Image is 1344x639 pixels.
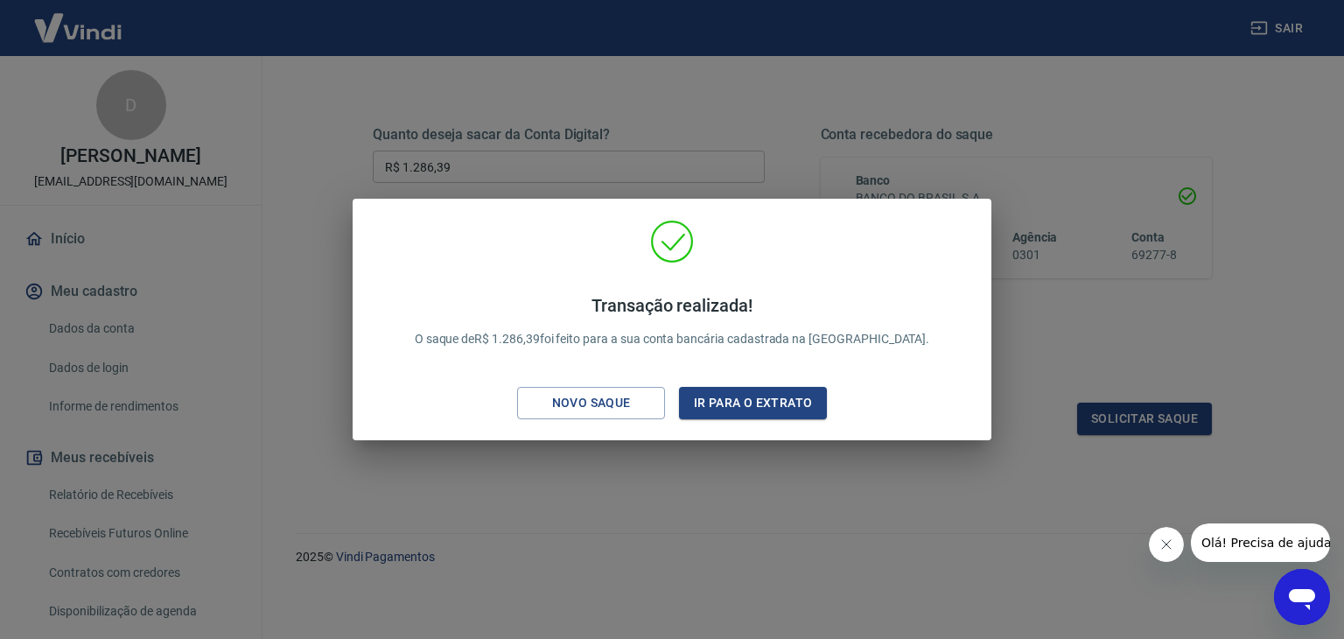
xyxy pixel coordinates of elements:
div: Novo saque [531,392,652,414]
h4: Transação realizada! [415,295,930,316]
button: Ir para o extrato [679,387,827,419]
span: Olá! Precisa de ajuda? [10,12,147,26]
p: O saque de R$ 1.286,39 foi feito para a sua conta bancária cadastrada na [GEOGRAPHIC_DATA]. [415,295,930,348]
iframe: Fechar mensagem [1149,527,1184,562]
iframe: Botão para abrir a janela de mensagens [1274,569,1330,625]
button: Novo saque [517,387,665,419]
iframe: Mensagem da empresa [1191,523,1330,562]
